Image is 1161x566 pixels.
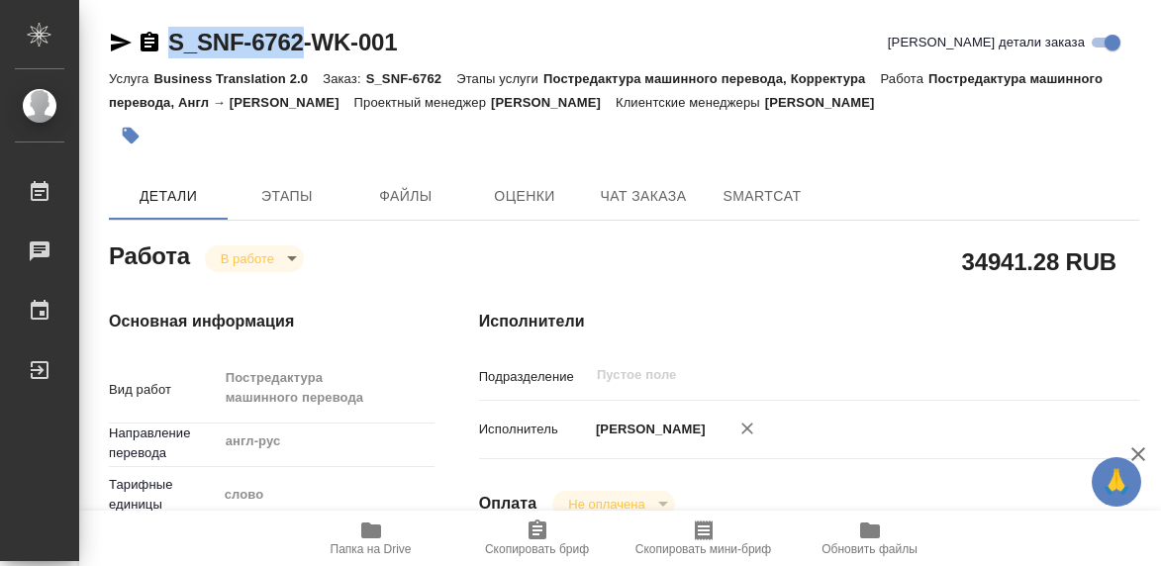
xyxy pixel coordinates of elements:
[168,29,397,55] a: S_SNF-6762-WK-001
[880,71,928,86] p: Работа
[543,71,880,86] p: Постредактура машинного перевода, Корректура
[218,478,435,512] div: слово
[479,492,537,516] h4: Оплата
[109,310,400,333] h4: Основная информация
[288,511,454,566] button: Папка на Drive
[822,542,918,556] span: Обновить файлы
[562,496,650,513] button: Не оплачена
[109,71,153,86] p: Услуга
[153,71,323,86] p: Business Translation 2.0
[479,420,589,439] p: Исполнитель
[109,424,218,463] p: Направление перевода
[479,310,1139,333] h4: Исполнители
[354,95,491,110] p: Проектный менеджер
[454,511,621,566] button: Скопировать бриф
[456,71,543,86] p: Этапы услуги
[888,33,1085,52] span: [PERSON_NAME] детали заказа
[215,250,280,267] button: В работе
[205,245,304,272] div: В работе
[109,236,190,272] h2: Работа
[715,184,810,209] span: SmartCat
[109,380,218,400] p: Вид работ
[962,244,1116,278] h2: 34941.28 RUB
[477,184,572,209] span: Оценки
[138,31,161,54] button: Скопировать ссылку
[552,491,674,518] div: В работе
[323,71,365,86] p: Заказ:
[621,511,787,566] button: Скопировать мини-бриф
[765,95,890,110] p: [PERSON_NAME]
[109,114,152,157] button: Добавить тэг
[109,31,133,54] button: Скопировать ссылку для ЯМессенджера
[491,95,616,110] p: [PERSON_NAME]
[331,542,412,556] span: Папка на Drive
[589,420,706,439] p: [PERSON_NAME]
[635,542,771,556] span: Скопировать мини-бриф
[595,363,1037,387] input: Пустое поле
[596,184,691,209] span: Чат заказа
[240,184,335,209] span: Этапы
[616,95,765,110] p: Клиентские менеджеры
[366,71,457,86] p: S_SNF-6762
[787,511,953,566] button: Обновить файлы
[479,367,589,387] p: Подразделение
[1100,461,1133,503] span: 🙏
[726,407,769,450] button: Удалить исполнителя
[358,184,453,209] span: Файлы
[485,542,589,556] span: Скопировать бриф
[109,475,218,515] p: Тарифные единицы
[121,184,216,209] span: Детали
[1092,457,1141,507] button: 🙏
